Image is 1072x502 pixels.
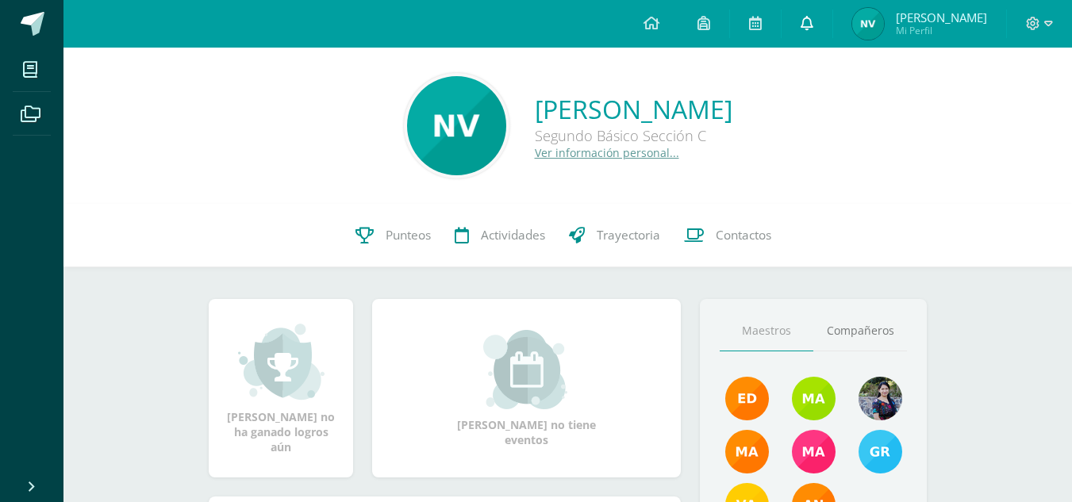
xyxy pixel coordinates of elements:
img: 9b17679b4520195df407efdfd7b84603.png [859,377,902,420]
a: Actividades [443,204,557,267]
span: Punteos [386,227,431,243]
span: Actividades [481,227,545,243]
img: 7766054b1332a6085c7723d22614d631.png [792,430,836,473]
span: [PERSON_NAME] [896,10,987,25]
span: Trayectoria [597,227,660,243]
div: Segundo Básico Sección C [535,126,732,145]
img: event_small.png [483,330,570,409]
a: Ver información personal... [535,145,679,160]
span: Contactos [716,227,771,243]
img: 22c2db1d82643ebbb612248ac4ca281d.png [792,377,836,420]
a: Contactos [672,204,783,267]
span: Mi Perfil [896,24,987,37]
a: Trayectoria [557,204,672,267]
img: achievement_small.png [238,322,325,401]
img: f40e456500941b1b33f0807dd74ea5cf.png [725,377,769,420]
a: Compañeros [813,311,907,351]
img: b7ce7144501556953be3fc0a459761b8.png [859,430,902,473]
img: 4ddf502b33842c5a252c92cf7c01923b.png [407,76,506,175]
a: [PERSON_NAME] [535,92,732,126]
a: Maestros [720,311,813,351]
a: Punteos [344,204,443,267]
div: [PERSON_NAME] no ha ganado logros aún [225,322,337,454]
div: [PERSON_NAME] no tiene eventos [448,330,606,447]
img: 5b387f562a95f67f7a843b1e28be049b.png [852,8,884,40]
img: 560278503d4ca08c21e9c7cd40ba0529.png [725,430,769,473]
